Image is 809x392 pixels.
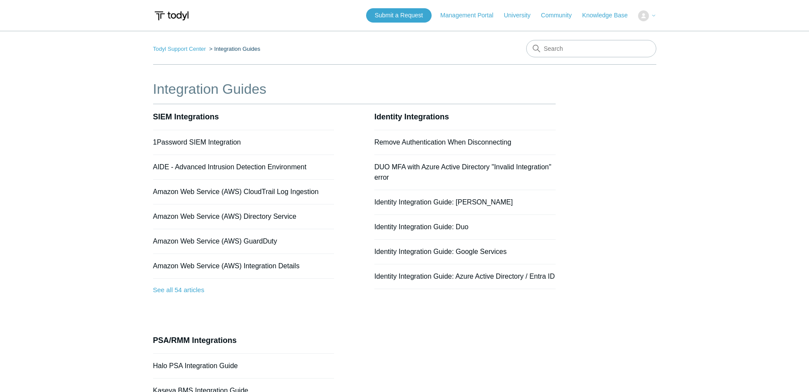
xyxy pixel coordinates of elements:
a: AIDE - Advanced Intrusion Detection Environment [153,163,307,171]
a: Amazon Web Service (AWS) GuardDuty [153,237,277,245]
a: Knowledge Base [582,11,636,20]
a: Todyl Support Center [153,46,206,52]
a: Amazon Web Service (AWS) Integration Details [153,262,300,270]
a: Halo PSA Integration Guide [153,362,238,369]
a: University [504,11,539,20]
a: Submit a Request [366,8,432,23]
a: DUO MFA with Azure Active Directory "Invalid Integration" error [374,163,551,181]
a: PSA/RMM Integrations [153,336,237,345]
a: Management Portal [440,11,502,20]
img: Todyl Support Center Help Center home page [153,8,190,24]
a: Identity Integration Guide: Azure Active Directory / Entra ID [374,273,555,280]
a: See all 54 articles [153,279,334,302]
a: Amazon Web Service (AWS) CloudTrail Log Ingestion [153,188,319,195]
a: SIEM Integrations [153,112,219,121]
a: Amazon Web Service (AWS) Directory Service [153,213,297,220]
a: 1Password SIEM Integration [153,138,241,146]
a: Identity Integration Guide: Duo [374,223,468,231]
a: Identity Integrations [374,112,449,121]
a: Identity Integration Guide: [PERSON_NAME] [374,198,513,206]
input: Search [526,40,656,57]
h1: Integration Guides [153,79,556,99]
li: Integration Guides [207,46,260,52]
a: Remove Authentication When Disconnecting [374,138,511,146]
a: Identity Integration Guide: Google Services [374,248,507,255]
li: Todyl Support Center [153,46,208,52]
a: Community [541,11,580,20]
